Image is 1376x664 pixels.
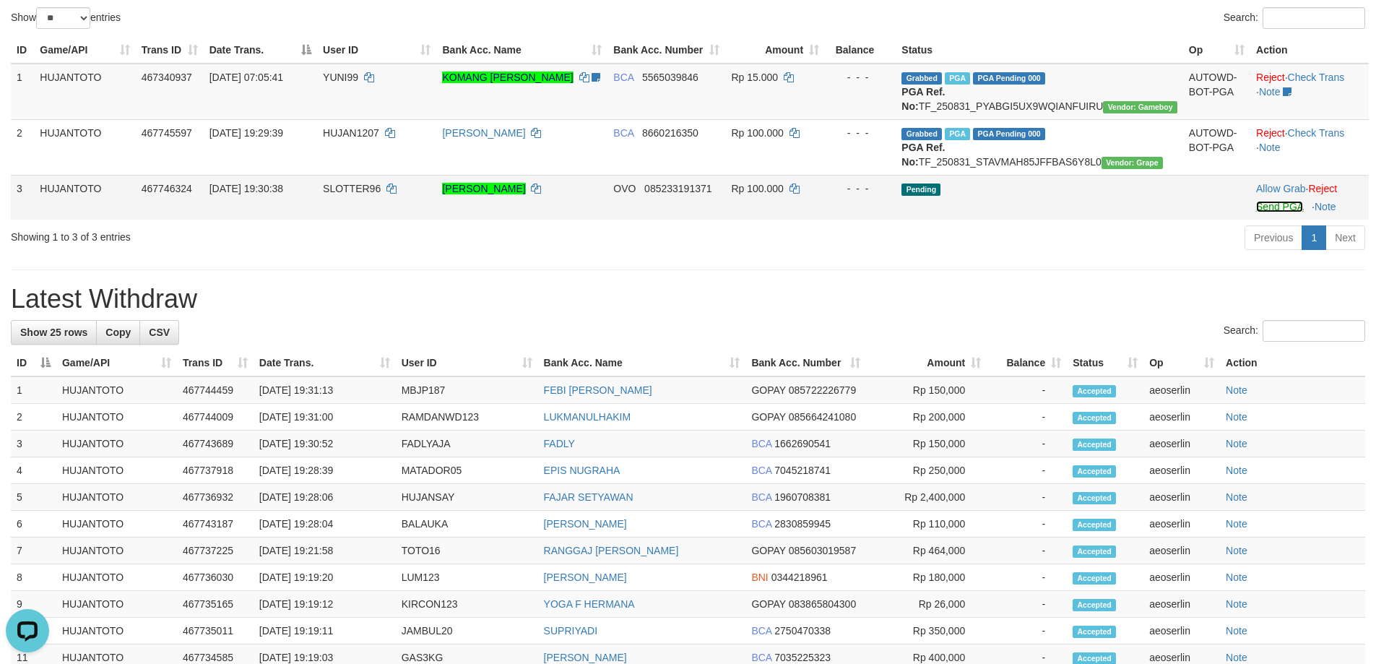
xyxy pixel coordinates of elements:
[751,598,785,610] span: GOPAY
[544,625,597,637] a: SUPRIYADI
[896,119,1183,175] td: TF_250831_STAVMAH85JFFBAS6Y8L0
[642,72,698,83] span: Copy 5565039846 to clipboard
[901,142,945,168] b: PGA Ref. No:
[1226,491,1247,503] a: Note
[751,384,785,396] span: GOPAY
[254,511,396,538] td: [DATE] 19:28:04
[149,327,170,338] span: CSV
[1263,320,1365,342] input: Search:
[177,511,254,538] td: 467743187
[1103,101,1177,113] span: Vendor URL: https://payment21.1velocity.biz
[544,598,635,610] a: YOGA F HERMANA
[11,457,56,484] td: 4
[442,72,573,83] a: KOMANG [PERSON_NAME]
[789,411,856,423] span: Copy 085664241080 to clipboard
[751,518,771,530] span: BCA
[142,127,192,139] span: 467745597
[831,126,890,140] div: - - -
[396,376,538,404] td: MBJP187
[1226,572,1247,583] a: Note
[1073,599,1116,611] span: Accepted
[866,538,987,564] td: Rp 464,000
[896,64,1183,120] td: TF_250831_PYABGI5UX9WQIANFUIRU
[396,484,538,511] td: HUJANSAY
[1288,72,1345,83] a: Check Trans
[774,438,831,449] span: Copy 1662690541 to clipboard
[544,572,627,583] a: [PERSON_NAME]
[789,598,856,610] span: Copy 083865804300 to clipboard
[945,128,970,140] span: Marked by aeoserlin
[11,320,97,345] a: Show 25 rows
[177,376,254,404] td: 467744459
[1143,618,1220,644] td: aeoserlin
[56,431,177,457] td: HUJANTOTO
[1250,64,1369,120] td: · ·
[34,37,135,64] th: Game/API: activate to sort column ascending
[56,457,177,484] td: HUJANTOTO
[254,376,396,404] td: [DATE] 19:31:13
[254,484,396,511] td: [DATE] 19:28:06
[177,618,254,644] td: 467735011
[544,465,620,476] a: EPIS NUGRAHA
[436,37,607,64] th: Bank Acc. Name: activate to sort column ascending
[644,183,711,194] span: Copy 085233191371 to clipboard
[96,320,140,345] a: Copy
[1073,492,1116,504] span: Accepted
[866,404,987,431] td: Rp 200,000
[1073,465,1116,478] span: Accepted
[56,350,177,376] th: Game/API: activate to sort column ascending
[317,37,436,64] th: User ID: activate to sort column ascending
[142,72,192,83] span: 467340937
[1250,119,1369,175] td: · ·
[254,457,396,484] td: [DATE] 19:28:39
[866,431,987,457] td: Rp 150,000
[1250,37,1369,64] th: Action
[254,350,396,376] th: Date Trans.: activate to sort column ascending
[396,564,538,591] td: LUM123
[731,127,783,139] span: Rp 100.000
[1256,183,1308,194] span: ·
[142,183,192,194] span: 467746324
[254,591,396,618] td: [DATE] 19:19:12
[1183,119,1250,175] td: AUTOWD-BOT-PGA
[751,625,771,637] span: BCA
[789,545,856,556] span: Copy 085603019587 to clipboard
[1073,626,1116,638] span: Accepted
[11,511,56,538] td: 6
[1073,546,1116,558] span: Accepted
[771,572,828,583] span: Copy 0344218961 to clipboard
[1073,572,1116,585] span: Accepted
[254,564,396,591] td: [DATE] 19:19:20
[1302,225,1326,250] a: 1
[1250,175,1369,220] td: ·
[987,618,1067,644] td: -
[396,431,538,457] td: FADLYAJA
[896,37,1183,64] th: Status
[774,465,831,476] span: Copy 7045218741 to clipboard
[177,591,254,618] td: 467735165
[209,183,283,194] span: [DATE] 19:30:38
[987,564,1067,591] td: -
[1224,320,1365,342] label: Search:
[1226,384,1247,396] a: Note
[751,465,771,476] span: BCA
[177,350,254,376] th: Trans ID: activate to sort column ascending
[725,37,825,64] th: Amount: activate to sort column ascending
[866,564,987,591] td: Rp 180,000
[1073,519,1116,531] span: Accepted
[11,224,563,244] div: Showing 1 to 3 of 3 entries
[11,404,56,431] td: 2
[544,491,633,503] a: FAJAR SETYAWAN
[11,538,56,564] td: 7
[34,175,135,220] td: HUJANTOTO
[613,183,636,194] span: OVO
[56,538,177,564] td: HUJANTOTO
[745,350,866,376] th: Bank Acc. Number: activate to sort column ascending
[774,625,831,637] span: Copy 2750470338 to clipboard
[1256,127,1285,139] a: Reject
[177,431,254,457] td: 467743689
[945,72,970,85] span: Marked by aeosalim
[36,7,90,29] select: Showentries
[987,376,1067,404] td: -
[973,128,1045,140] span: PGA Pending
